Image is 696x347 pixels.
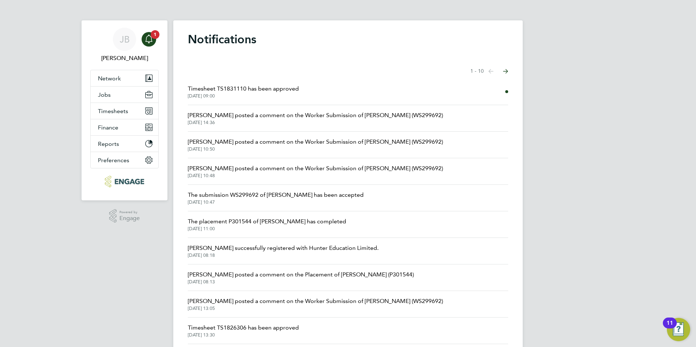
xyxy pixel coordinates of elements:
span: [DATE] 11:00 [188,226,346,232]
a: JB[PERSON_NAME] [90,28,159,63]
span: Jack Baron [90,54,159,63]
button: Network [91,70,158,86]
span: [PERSON_NAME] successfully registered with Hunter Education Limited. [188,244,379,252]
a: [PERSON_NAME] successfully registered with Hunter Education Limited.[DATE] 08:18 [188,244,379,258]
span: The submission WS299692 of [PERSON_NAME] has been accepted [188,191,364,199]
span: [PERSON_NAME] posted a comment on the Placement of [PERSON_NAME] (P301544) [188,270,414,279]
a: Timesheet TS1831110 has been approved[DATE] 09:00 [188,84,299,99]
span: Timesheets [98,108,128,115]
nav: Main navigation [82,20,167,200]
a: Go to home page [90,176,159,187]
span: Timesheet TS1831110 has been approved [188,84,299,93]
a: 1 [142,28,156,51]
span: 1 - 10 [470,68,484,75]
button: Timesheets [91,103,158,119]
span: [PERSON_NAME] posted a comment on the Worker Submission of [PERSON_NAME] (WS299692) [188,137,443,146]
span: The placement P301544 of [PERSON_NAME] has completed [188,217,346,226]
span: [PERSON_NAME] posted a comment on the Worker Submission of [PERSON_NAME] (WS299692) [188,164,443,173]
span: Powered by [119,209,140,215]
span: [DATE] 13:30 [188,332,299,338]
span: Jobs [98,91,111,98]
span: [PERSON_NAME] posted a comment on the Worker Submission of [PERSON_NAME] (WS299692) [188,297,443,306]
img: huntereducation-logo-retina.png [105,176,144,187]
span: Finance [98,124,118,131]
a: Timesheet TS1826306 has been approved[DATE] 13:30 [188,323,299,338]
span: Timesheet TS1826306 has been approved [188,323,299,332]
span: [DATE] 10:47 [188,199,364,205]
span: Reports [98,140,119,147]
span: Engage [119,215,140,222]
a: The submission WS299692 of [PERSON_NAME] has been accepted[DATE] 10:47 [188,191,364,205]
a: [PERSON_NAME] posted a comment on the Worker Submission of [PERSON_NAME] (WS299692)[DATE] 10:48 [188,164,443,179]
span: [DATE] 14:36 [188,120,443,125]
a: [PERSON_NAME] posted a comment on the Worker Submission of [PERSON_NAME] (WS299692)[DATE] 13:05 [188,297,443,311]
a: The placement P301544 of [PERSON_NAME] has completed[DATE] 11:00 [188,217,346,232]
span: 1 [151,30,159,39]
button: Open Resource Center, 11 new notifications [667,318,690,341]
span: [PERSON_NAME] posted a comment on the Worker Submission of [PERSON_NAME] (WS299692) [188,111,443,120]
a: [PERSON_NAME] posted a comment on the Worker Submission of [PERSON_NAME] (WS299692)[DATE] 14:36 [188,111,443,125]
span: [DATE] 08:18 [188,252,379,258]
span: JB [120,35,130,44]
span: Network [98,75,121,82]
nav: Select page of notifications list [470,64,508,79]
span: [DATE] 09:00 [188,93,299,99]
span: [DATE] 10:50 [188,146,443,152]
span: [DATE] 08:13 [188,279,414,285]
div: 11 [667,323,673,332]
button: Preferences [91,152,158,168]
span: [DATE] 13:05 [188,306,443,311]
button: Finance [91,119,158,135]
a: [PERSON_NAME] posted a comment on the Placement of [PERSON_NAME] (P301544)[DATE] 08:13 [188,270,414,285]
a: [PERSON_NAME] posted a comment on the Worker Submission of [PERSON_NAME] (WS299692)[DATE] 10:50 [188,137,443,152]
span: [DATE] 10:48 [188,173,443,179]
h1: Notifications [188,32,508,47]
button: Jobs [91,87,158,103]
button: Reports [91,136,158,152]
span: Preferences [98,157,129,164]
a: Powered byEngage [109,209,140,223]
